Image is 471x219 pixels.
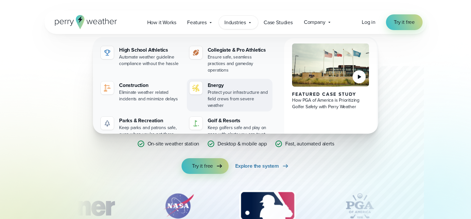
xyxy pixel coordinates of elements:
[362,18,375,26] a: Log in
[208,81,270,89] div: Energy
[142,16,182,29] a: How it Works
[285,140,334,148] p: Fast, automated alerts
[119,46,182,54] div: High School Athletics
[284,38,377,145] a: PGA of America, Frisco Campus Featured Case Study How PGA of America is Prioritizing Golfer Safet...
[224,19,246,26] span: Industries
[148,140,200,148] p: On-site weather station
[208,46,270,54] div: Collegiate & Pro Athletics
[208,117,270,125] div: Golf & Resorts
[119,125,182,138] div: Keep parks and patrons safe, even when you're not there
[218,140,267,148] p: Desktop & mobile app
[103,49,111,57] img: highschool-icon.svg
[98,43,184,70] a: High School Athletics Automate weather guideline compliance without the hassle
[187,79,273,111] a: Energy Protect your infrastructure and field crews from severe weather
[386,14,423,30] a: Try it free
[235,162,279,170] span: Explore the system
[208,125,270,138] div: Keep golfers safe and play on pace with alerts you can trust
[264,19,293,26] span: Case Studies
[192,84,200,92] img: energy-icon@2x-1.svg
[119,54,182,67] div: Automate weather guideline compliance without the hassle
[208,89,270,109] div: Protect your infrastructure and field crews from severe weather
[258,16,298,29] a: Case Studies
[235,158,289,174] a: Explore the system
[103,119,111,127] img: parks-icon-grey.svg
[192,162,213,170] span: Try it free
[119,117,182,125] div: Parks & Recreation
[304,18,325,26] span: Company
[192,49,200,57] img: proathletics-icon@2x-1.svg
[187,43,273,76] a: Collegiate & Pro Athletics Ensure safe, seamless practices and gameday operations
[98,114,184,140] a: Parks & Recreation Keep parks and patrons safe, even when you're not there
[182,158,229,174] a: Try it free
[119,89,182,102] div: Eliminate weather related incidents and minimize delays
[192,119,200,127] img: golf-iconV2.svg
[119,81,182,89] div: Construction
[292,97,369,110] div: How PGA of America is Prioritizing Golfer Safety with Perry Weather
[292,43,369,87] img: PGA of America, Frisco Campus
[98,79,184,105] a: Construction Eliminate weather related incidents and minimize delays
[147,19,176,26] span: How it Works
[208,54,270,74] div: Ensure safe, seamless practices and gameday operations
[103,84,111,92] img: noun-crane-7630938-1@2x.svg
[187,114,273,140] a: Golf & Resorts Keep golfers safe and play on pace with alerts you can trust
[292,92,369,97] div: Featured Case Study
[187,19,207,26] span: Features
[394,18,415,26] span: Try it free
